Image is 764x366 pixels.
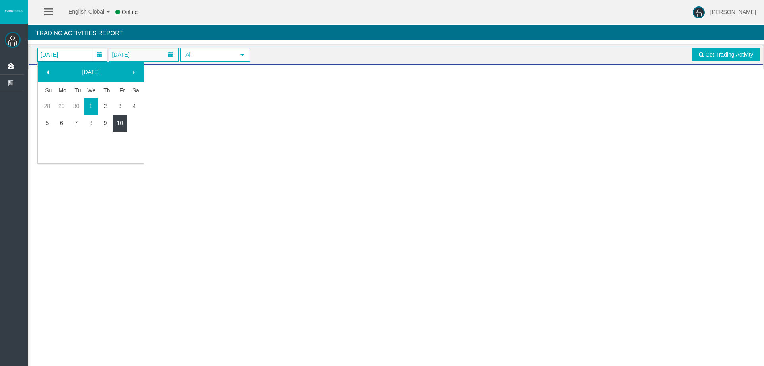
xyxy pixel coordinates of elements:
a: 29 [55,99,69,113]
a: [DATE] [57,65,125,79]
th: Wednesday [84,83,98,98]
a: 9 [98,116,113,130]
td: Current focused date is Wednesday, October 01, 2025 [84,98,98,115]
img: user-image [693,6,705,18]
span: select [239,52,246,58]
h4: Trading Activities Report [28,25,764,40]
span: Online [122,9,138,15]
img: logo.svg [4,9,24,12]
a: 2 [98,99,113,113]
th: Tuesday [69,83,84,98]
span: [DATE] [38,49,60,60]
th: Monday [55,83,69,98]
th: Friday [113,83,127,98]
a: 28 [40,99,55,113]
span: All [181,49,235,61]
a: 10 [113,116,127,130]
span: [PERSON_NAME] [710,9,756,15]
a: 6 [55,116,69,130]
th: Sunday [40,83,55,98]
a: 4 [127,99,142,113]
span: [DATE] [109,49,132,60]
a: 3 [113,99,127,113]
span: Get Trading Activity [705,51,753,58]
a: 8 [84,116,98,130]
th: Saturday [127,83,142,98]
a: 7 [69,116,84,130]
a: 1 [84,99,98,113]
th: Thursday [98,83,113,98]
a: 5 [40,116,55,130]
a: 30 [69,99,84,113]
span: English Global [58,8,104,15]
